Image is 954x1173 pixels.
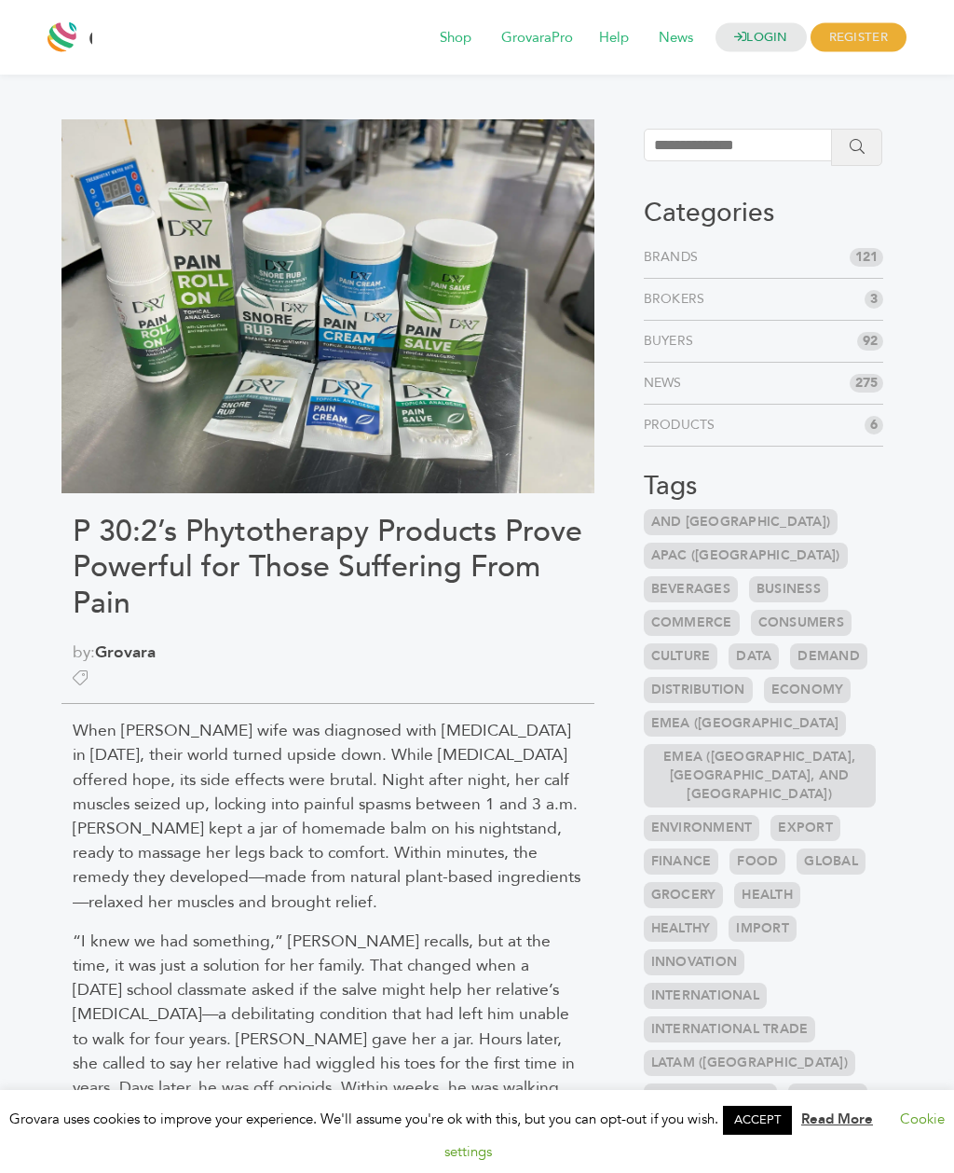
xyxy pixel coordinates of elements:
a: GrovaraPro [488,28,586,48]
a: International [644,983,767,1009]
span: News [646,21,706,56]
a: Data [729,643,779,669]
a: Finance [644,849,719,875]
a: News [646,28,706,48]
a: Commerce [644,610,740,636]
a: Beverages [644,576,738,602]
a: News [644,374,689,393]
a: Export [770,815,840,841]
a: Brands [644,248,706,267]
a: ACCEPT [723,1106,792,1135]
span: Help [586,21,642,56]
a: Products [644,416,723,435]
h3: Categories [644,198,883,229]
a: International Trade [644,1016,816,1042]
a: Global [797,849,865,875]
a: Economy [764,677,852,703]
a: Markets [788,1083,867,1110]
span: “I knew we had something,” [PERSON_NAME] recalls, but at the time, it was just a solution for her... [73,931,575,1123]
a: Distribution [644,677,753,703]
span: by: [73,641,583,665]
a: EMEA ([GEOGRAPHIC_DATA], [GEOGRAPHIC_DATA], and [GEOGRAPHIC_DATA]) [644,744,876,807]
a: Cookie settings [444,1110,946,1160]
a: Buyers [644,332,702,351]
a: Healthy [644,916,718,942]
span: REGISTER [811,23,906,52]
a: LOGIN [715,23,807,52]
a: Grovara [95,642,156,663]
span: 121 [850,248,883,267]
a: Business [749,576,828,602]
h3: Tags [644,471,883,503]
a: LATAM ([GEOGRAPHIC_DATA]) [644,1050,855,1076]
a: Demand [790,643,867,669]
a: APAC ([GEOGRAPHIC_DATA]) [644,543,848,569]
span: Shop [427,21,484,56]
a: Import [729,916,797,942]
a: Food [729,849,785,875]
span: GrovaraPro [488,21,586,56]
a: Consumers [751,610,852,636]
h1: P 30:2’s Phytotherapy Products Prove Powerful for Those Suffering From Pain [73,514,583,621]
span: Grovara uses cookies to improve your experience. We'll assume you're ok with this, but you can op... [9,1110,945,1160]
span: 92 [857,332,883,351]
a: Environment [644,815,760,841]
a: Grocery [644,882,724,908]
a: EMEA ([GEOGRAPHIC_DATA] [644,711,847,737]
a: Brokers [644,290,713,309]
a: Read More [801,1110,873,1128]
span: 275 [850,374,883,393]
span: 3 [865,290,883,309]
a: Health [734,882,800,908]
a: and [GEOGRAPHIC_DATA]) [644,509,838,535]
a: Innovation [644,949,745,975]
a: Shop [427,28,484,48]
a: Help [586,28,642,48]
a: Culture [644,643,718,669]
span: When [PERSON_NAME] wife was diagnosed with [MEDICAL_DATA] in [DATE], their world turned upside do... [73,720,580,912]
span: 6 [865,416,883,435]
a: Manufacturers [644,1083,777,1110]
